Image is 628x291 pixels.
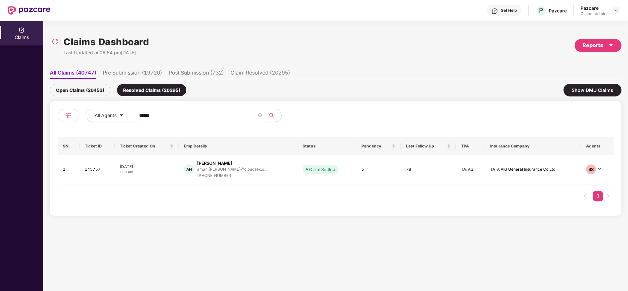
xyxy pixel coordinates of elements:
[309,166,335,173] div: Claim Settled
[580,191,590,201] li: Previous Page
[549,8,567,14] div: Pazcare
[456,137,485,155] th: TPA
[120,169,174,175] div: 11:31 am
[58,137,80,155] th: SN.
[297,137,356,155] th: Status
[80,137,114,155] th: Ticket ID
[265,113,278,118] span: search
[197,173,267,179] div: [PHONE_NUMBER]
[456,155,485,184] td: TATAG
[64,49,149,56] div: Last Updated on 06:54 pm[DATE]
[614,8,619,13] img: svg+xml;base64,PHN2ZyBpZD0iRHJvcGRvd24tMzJ4MzIiIHhtbG5zPSJodHRwOi8vd3d3LnczLm9yZy8yMDAwL3N2ZyIgd2...
[120,164,174,169] div: [DATE]
[401,137,456,155] th: Last Follow Up
[598,167,601,171] span: down
[117,84,186,96] div: Resolved Claims (20295)
[115,137,179,155] th: Ticket Created On
[50,84,110,96] div: Open Claims (20452)
[406,144,446,149] span: Last Follow Up
[580,191,590,201] button: left
[169,69,224,79] li: Post Submission (732)
[95,112,117,119] span: All Agents
[593,191,603,201] a: 1
[50,69,96,79] li: All Claims (40747)
[80,155,114,184] td: 145757
[608,43,614,48] span: caret-down
[258,112,262,119] span: close-circle
[581,5,606,11] div: Pazcare
[401,155,456,184] td: 78
[64,35,149,49] h1: Claims Dashboard
[603,191,614,201] button: right
[485,137,581,155] th: Insurance Company
[58,155,80,184] td: 1
[593,191,603,201] li: 1
[356,137,401,155] th: Pendency
[606,194,610,198] span: right
[179,137,297,155] th: Emp Details
[65,111,72,119] img: svg+xml;base64,PHN2ZyB4bWxucz0iaHR0cDovL3d3dy53My5vcmcvMjAwMC9zdmciIHdpZHRoPSIyNCIgaGVpZ2h0PSIyNC...
[18,27,25,33] img: svg+xml;base64,PHN2ZyBpZD0iQ2xhaW0iIHhtbG5zPSJodHRwOi8vd3d3LnczLm9yZy8yMDAwL3N2ZyIgd2lkdGg9IjIwIi...
[582,41,614,49] div: Reports
[539,7,543,14] span: P
[184,164,194,174] div: AN
[103,69,162,79] li: Pre Submission (19720)
[501,8,517,13] div: Get Help
[603,191,614,201] li: Next Page
[265,109,282,122] button: search
[119,113,124,118] span: caret-down
[491,8,498,14] img: svg+xml;base64,PHN2ZyBpZD0iSGVscC0zMngzMiIgeG1sbnM9Imh0dHA6Ly93d3cudzMub3JnLzIwMDAvc3ZnIiB3aWR0aD...
[231,69,290,79] li: Claim Resolved (20295)
[485,155,581,184] td: TATA AIG General Insurance Co Ltd
[86,109,138,122] button: All Agentscaret-down
[197,167,267,171] div: aman.[PERSON_NAME]@cloudsek.c...
[8,6,50,15] img: New Pazcare Logo
[361,144,391,149] span: Pendency
[258,113,262,117] span: close-circle
[581,137,614,155] th: Agents
[52,38,58,45] img: svg+xml;base64,PHN2ZyBpZD0iUmVsb2FkLTMyeDMyIiB4bWxucz0iaHR0cDovL3d3dy53My5vcmcvMjAwMC9zdmciIHdpZH...
[120,144,169,149] span: Ticket Created On
[563,84,621,96] div: Show DMU Claims
[197,160,232,166] div: [PERSON_NAME]
[356,155,401,184] td: 5
[581,11,606,16] div: Claims_admin
[583,194,587,198] span: left
[586,164,596,174] div: SS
